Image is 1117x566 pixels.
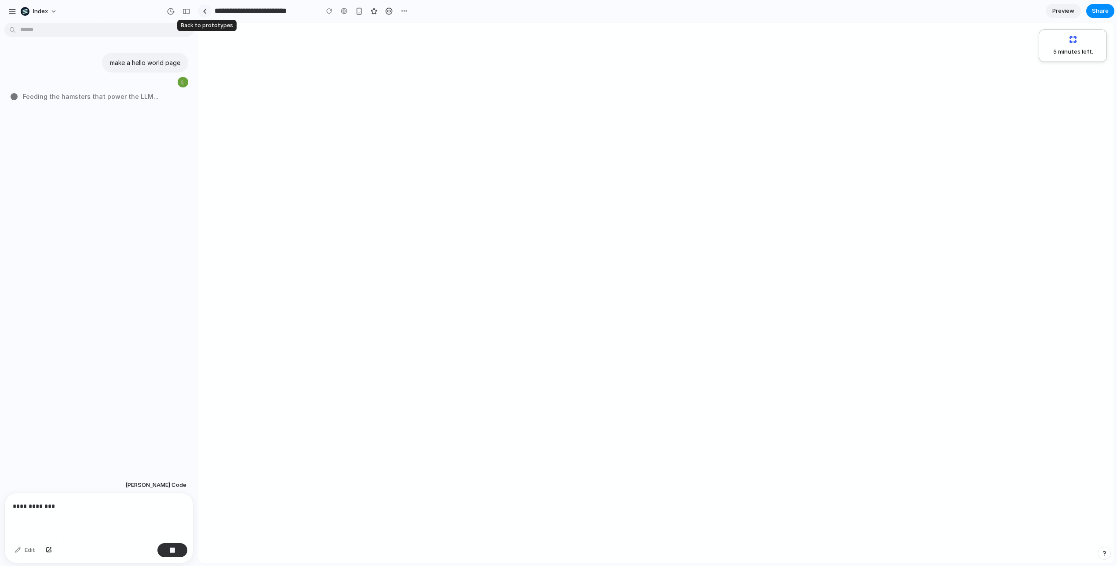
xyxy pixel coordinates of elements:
[17,4,62,18] button: Index
[125,481,186,490] span: [PERSON_NAME] Code
[1047,47,1093,56] span: 5 minutes left .
[123,477,189,493] button: [PERSON_NAME] Code
[33,7,48,16] span: Index
[110,58,180,67] p: make a hello world page
[1092,7,1109,15] span: Share
[1046,4,1081,18] a: Preview
[1052,7,1074,15] span: Preview
[1086,4,1114,18] button: Share
[177,20,237,31] div: Back to prototypes
[23,92,159,101] span: Feeding the hamsters that power the LLM ...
